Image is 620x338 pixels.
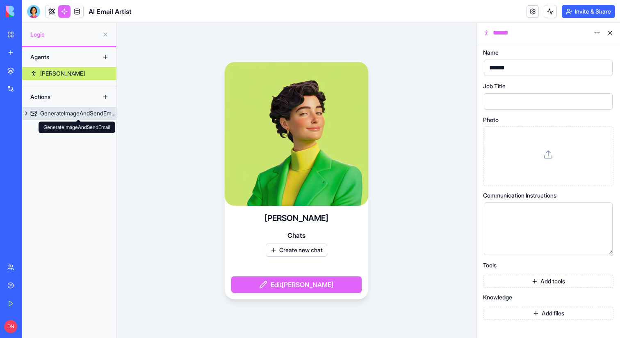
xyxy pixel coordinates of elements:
span: Logic [30,30,99,39]
button: Add files [483,307,613,320]
a: GenerateImageAndSendEmail [22,107,116,120]
span: AI Email Artist [89,7,132,16]
div: [PERSON_NAME] [40,69,85,78]
span: Name [483,50,499,55]
button: Edit[PERSON_NAME] [231,276,362,293]
button: Create new chat [266,244,327,257]
div: GenerateImageAndSendEmail [40,109,116,117]
span: Photo [483,117,499,123]
span: Knowledge [483,294,512,300]
div: Agents [26,51,92,64]
img: logo [6,6,57,17]
div: GenerateImageAndSendEmail [39,122,115,133]
div: Actions [26,90,92,103]
span: Chats [287,230,305,240]
span: Tools [483,262,497,268]
span: DN [4,320,17,333]
h4: [PERSON_NAME] [264,212,328,224]
span: Job Title [483,83,506,89]
a: [PERSON_NAME] [22,67,116,80]
button: Add tools [483,275,613,288]
button: Invite & Share [562,5,615,18]
span: Communication Instructions [483,193,556,198]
